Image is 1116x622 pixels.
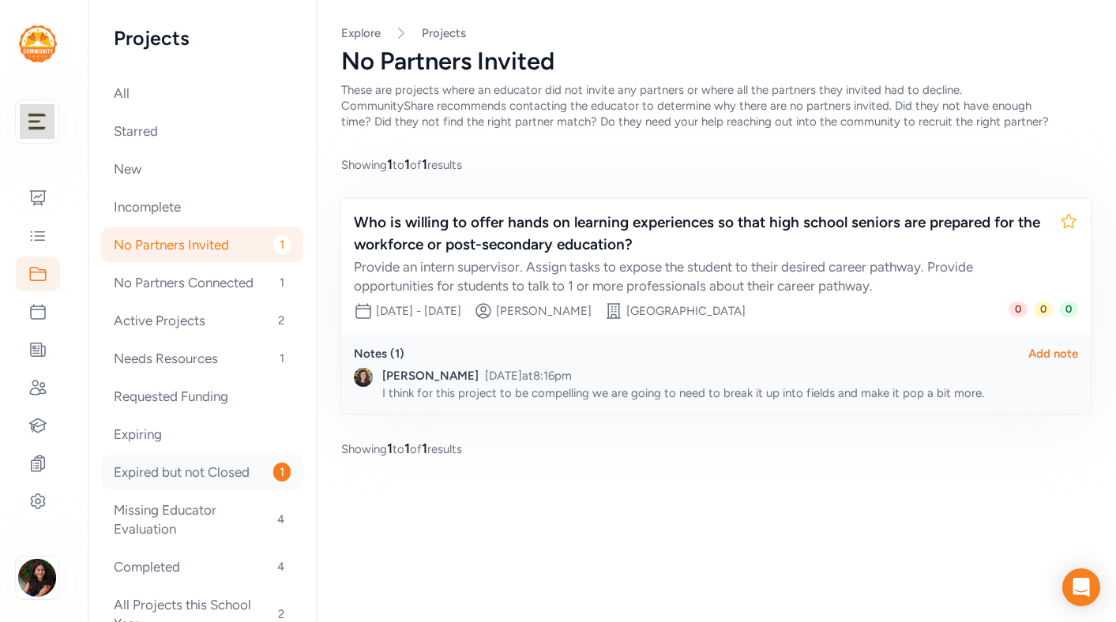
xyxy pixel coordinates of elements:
[382,385,1078,401] p: I think for this project to be compelling we are going to need to break it up into fields and mak...
[101,189,303,224] div: Incomplete
[387,156,393,172] span: 1
[20,104,54,139] img: logo
[271,510,291,529] span: 4
[1059,302,1078,317] span: 0
[341,83,1049,129] span: These are projects where an educator did not invite any partners or where all the partners they i...
[354,257,1046,295] div: Provide an intern supervisor. Assign tasks to expose the student to their desired career pathway....
[422,25,466,41] a: Projects
[273,235,291,254] span: 1
[354,368,373,387] img: Avatar
[101,455,303,489] div: Expired but not Closed
[626,303,746,319] div: [GEOGRAPHIC_DATA]
[101,493,303,546] div: Missing Educator Evaluation
[1009,302,1028,317] span: 0
[341,155,462,174] span: Showing to of results
[341,25,1091,41] nav: Breadcrumb
[1062,568,1100,606] div: Open Intercom Messenger
[101,265,303,300] div: No Partners Connected
[1028,346,1078,362] div: Add note
[382,368,479,384] div: [PERSON_NAME]
[101,152,303,186] div: New
[404,440,410,456] span: 1
[101,341,303,376] div: Needs Resources
[496,303,592,319] div: [PERSON_NAME]
[272,311,291,330] span: 2
[101,417,303,452] div: Expiring
[387,440,393,456] span: 1
[341,26,381,40] a: Explore
[422,440,427,456] span: 1
[273,273,291,292] span: 1
[354,346,404,362] div: Notes ( 1 )
[485,368,572,384] div: [DATE] at 8:16pm
[101,227,303,262] div: No Partners Invited
[376,303,461,319] div: [DATE] - [DATE]
[422,156,427,172] span: 1
[114,25,291,51] h2: Projects
[101,379,303,414] div: Requested Funding
[1034,302,1053,317] span: 0
[341,439,462,458] span: Showing to of results
[101,114,303,148] div: Starred
[341,47,1091,76] div: No Partners Invited
[101,303,303,338] div: Active Projects
[271,557,291,576] span: 4
[273,349,291,368] span: 1
[19,25,57,62] img: logo
[273,463,291,481] span: 1
[404,156,410,172] span: 1
[101,76,303,111] div: All
[101,549,303,584] div: Completed
[354,212,1046,256] div: Who is willing to offer hands on learning experiences so that high school seniors are prepared fo...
